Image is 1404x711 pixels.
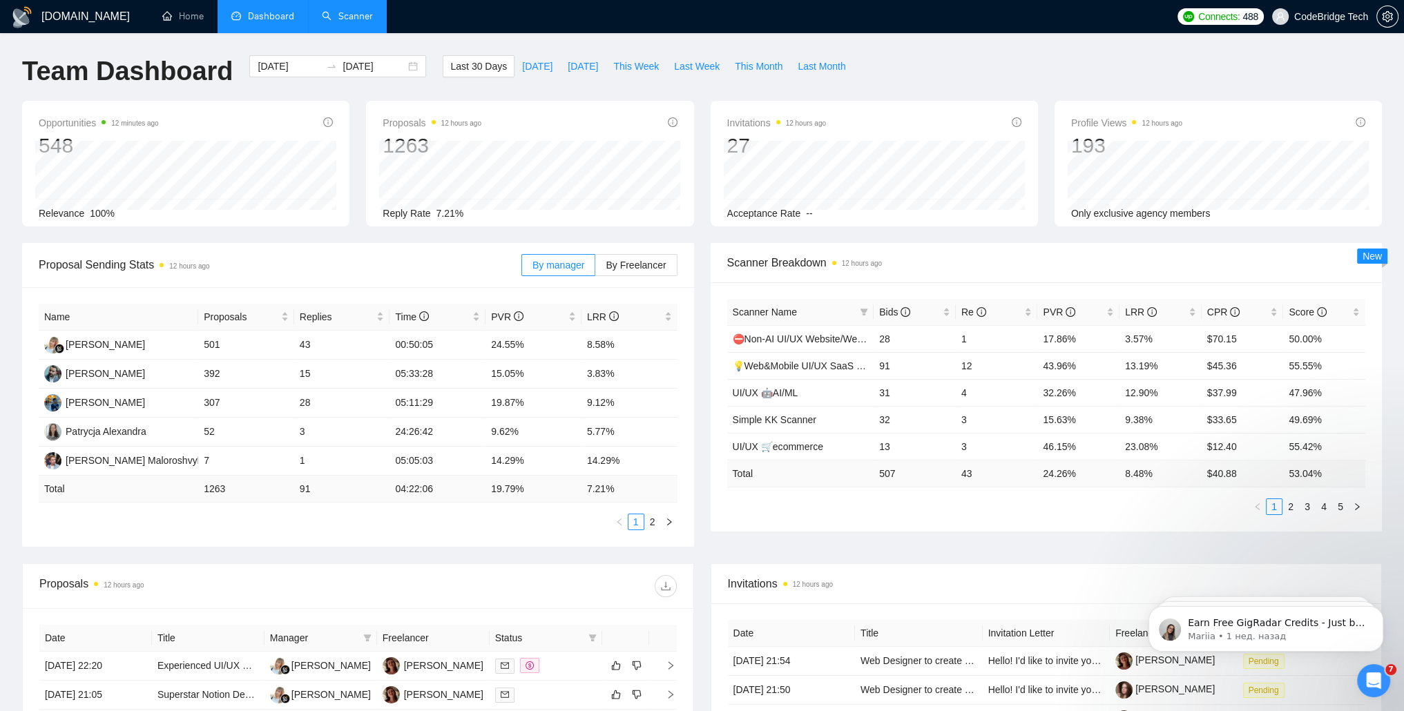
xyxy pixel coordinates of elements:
[485,418,581,447] td: 9.62%
[1357,664,1390,697] iframe: Intercom live chat
[1037,433,1119,460] td: 46.15%
[661,514,677,530] button: right
[152,625,265,652] th: Title
[270,686,287,703] img: AK
[1115,681,1133,699] img: c1R-M39ZuYEBeKfMth6Ar10ZxULs1-53HxjRFeKbDaoHmb2iOw3owgm-cHAZQwyXtk
[1119,352,1202,379] td: 13.19%
[611,660,621,671] span: like
[581,476,677,503] td: 7.21 %
[1071,208,1211,219] span: Only exclusive agency members
[983,620,1110,647] th: Invitation Letter
[44,338,145,349] a: AK[PERSON_NAME]
[793,581,833,588] time: 12 hours ago
[733,387,798,398] a: UI/UX 🤖AI/ML
[1266,498,1282,515] li: 1
[66,366,145,381] div: [PERSON_NAME]
[1115,683,1215,694] a: [PERSON_NAME]
[1283,433,1365,460] td: 55.42%
[322,10,373,22] a: searchScanner
[39,133,159,159] div: 548
[1202,352,1284,379] td: $45.36
[628,514,644,530] li: 1
[611,689,621,700] span: like
[66,337,145,352] div: [PERSON_NAME]
[956,460,1038,487] td: 43
[1283,352,1365,379] td: 55.55%
[66,424,146,439] div: Patrycja Alexandra
[581,389,677,418] td: 9.12%
[383,208,430,219] span: Reply Rate
[1230,307,1240,317] span: info-circle
[855,676,983,705] td: Web Designer to create visuals for multiple websites (Russian speaking)
[383,686,400,703] img: AV
[436,208,464,219] span: 7.21%
[860,684,1170,695] a: Web Designer to create visuals for multiple websites (Russian speaking)
[162,10,204,22] a: homeHome
[383,115,481,131] span: Proposals
[860,655,1170,666] a: Web Designer to create visuals for multiple websites (Russian speaking)
[1115,652,1133,670] img: c13eRwMvUlzo-XLg2uvHvFCVtnE4MC0Iv6MtAo1ebavpSsne99UkWfEKIiY0bp85Ns
[665,518,673,526] span: right
[1333,499,1348,514] a: 5
[1283,499,1298,514] a: 2
[44,425,146,436] a: PAPatrycja Alexandra
[404,658,483,673] div: [PERSON_NAME]
[294,418,390,447] td: 3
[291,658,371,673] div: [PERSON_NAME]
[1071,133,1182,159] div: 193
[294,389,390,418] td: 28
[727,254,1366,271] span: Scanner Breakdown
[44,367,145,378] a: KK[PERSON_NAME]
[727,208,801,219] span: Acceptance Rate
[655,575,677,597] button: download
[11,6,33,28] img: logo
[733,333,903,344] a: ⛔Non-AI UI/UX Website/Web designer
[280,665,290,674] img: gigradar-bm.png
[248,10,294,22] span: Dashboard
[1299,498,1316,515] li: 3
[1243,683,1285,698] span: Pending
[395,311,428,322] span: Time
[1115,654,1215,665] a: [PERSON_NAME]
[1316,498,1332,515] li: 4
[581,331,677,360] td: 8.58%
[44,365,61,382] img: KK
[294,447,390,476] td: 1
[90,208,115,219] span: 100%
[842,260,882,267] time: 12 hours ago
[157,660,472,671] a: Experienced UI/UX Design Engineer Needed for Design-to-Code Process
[169,262,209,270] time: 12 hours ago
[390,447,485,476] td: 05:05:03
[326,61,337,72] span: swap-right
[1349,498,1365,515] button: right
[1202,406,1284,433] td: $33.65
[874,352,956,379] td: 91
[956,325,1038,352] td: 1
[515,55,560,77] button: [DATE]
[44,454,205,465] a: DM[PERSON_NAME] Maloroshvylo
[1300,499,1315,514] a: 3
[1037,460,1119,487] td: 24.26 %
[377,625,490,652] th: Freelancer
[674,59,720,74] span: Last Week
[270,630,358,645] span: Manager
[956,433,1038,460] td: 3
[39,476,198,503] td: Total
[501,661,509,670] span: mail
[1282,498,1299,515] li: 2
[1283,379,1365,406] td: 47.96%
[1376,11,1398,22] a: setting
[728,620,856,647] th: Date
[1207,306,1240,318] span: CPR
[588,634,597,642] span: filter
[855,647,983,676] td: Web Designer to create visuals for multiple websites (Russian speaking)
[44,396,145,407] a: SA[PERSON_NAME]
[44,336,61,353] img: AK
[1119,460,1202,487] td: 8.48 %
[1353,503,1361,511] span: right
[1385,664,1396,675] span: 7
[22,55,233,88] h1: Team Dashboard
[450,59,507,74] span: Last 30 Days
[326,61,337,72] span: to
